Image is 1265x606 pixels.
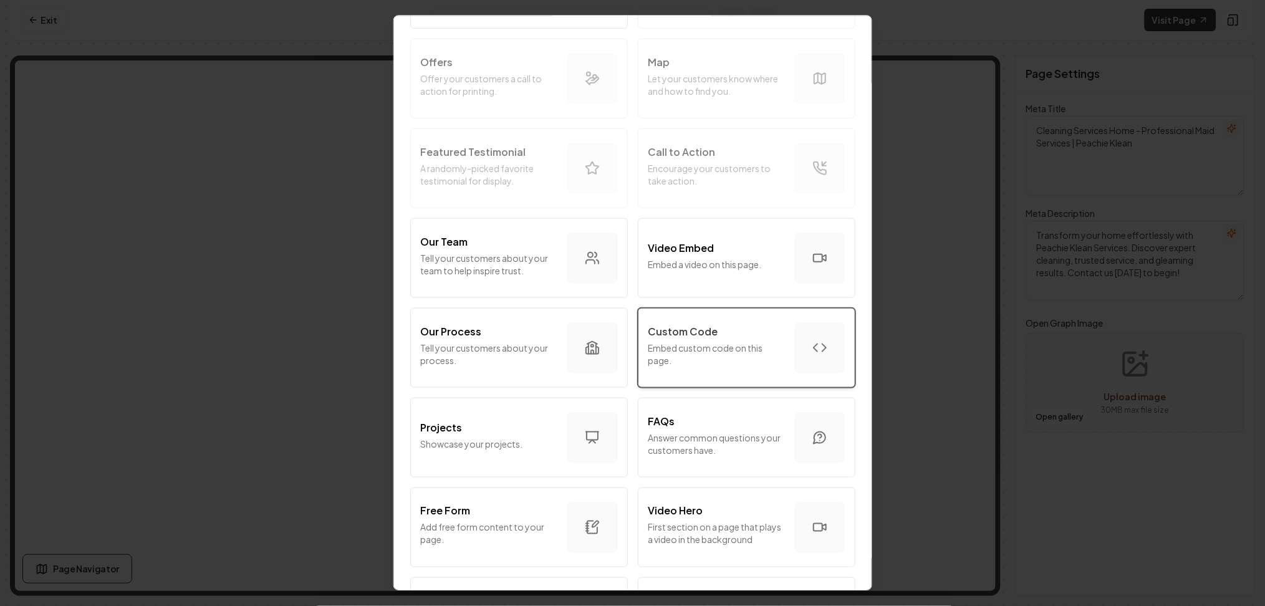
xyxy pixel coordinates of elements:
p: Answer common questions your customers have. [648,431,785,456]
button: Video EmbedEmbed a video on this page. [638,218,855,298]
button: Video HeroFirst section on a page that plays a video in the background [638,488,855,567]
p: First section on a page that plays a video in the background [648,521,785,546]
p: Custom Code [648,324,718,339]
p: Video Embed [648,241,714,256]
button: Our ProcessTell your customers about your process. [410,308,628,388]
button: FAQsAnswer common questions your customers have. [638,398,855,478]
p: Embed a video on this page. [648,258,785,271]
button: ProjectsShowcase your projects. [410,398,628,478]
p: Projects [421,420,463,435]
p: Showcase your projects. [421,438,557,450]
p: Embed custom code on this page. [648,342,785,367]
button: Our TeamTell your customers about your team to help inspire trust. [410,218,628,298]
button: Custom CodeEmbed custom code on this page. [638,308,855,388]
p: Tell your customers about your team to help inspire trust. [421,252,557,277]
button: Free FormAdd free form content to your page. [410,488,628,567]
p: Video Hero [648,504,703,519]
p: Free Form [421,504,471,519]
p: Our Process [421,324,482,339]
p: Our Team [421,234,468,249]
p: Add free form content to your page. [421,521,557,546]
p: Tell your customers about your process. [421,342,557,367]
p: FAQs [648,414,675,429]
